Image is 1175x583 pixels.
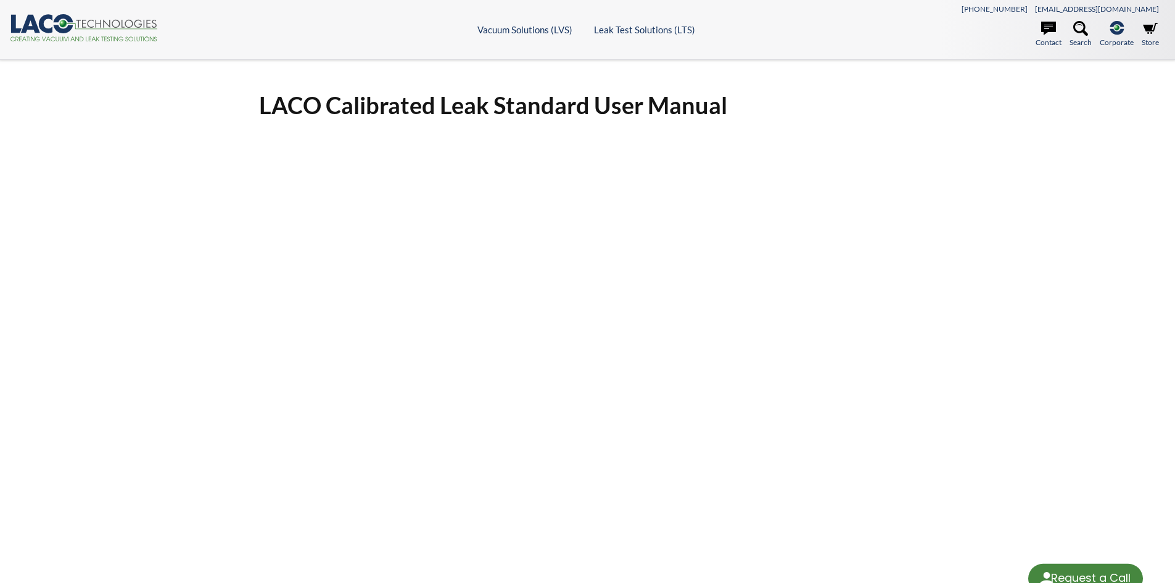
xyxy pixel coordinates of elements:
a: Vacuum Solutions (LVS) [477,24,572,35]
a: Store [1142,21,1159,48]
a: [EMAIL_ADDRESS][DOMAIN_NAME] [1035,4,1159,14]
a: [PHONE_NUMBER] [962,4,1028,14]
a: Contact [1036,21,1062,48]
span: Corporate [1100,36,1134,48]
a: Search [1070,21,1092,48]
a: Leak Test Solutions (LTS) [594,24,695,35]
h1: LACO Calibrated Leak Standard User Manual [259,90,917,120]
